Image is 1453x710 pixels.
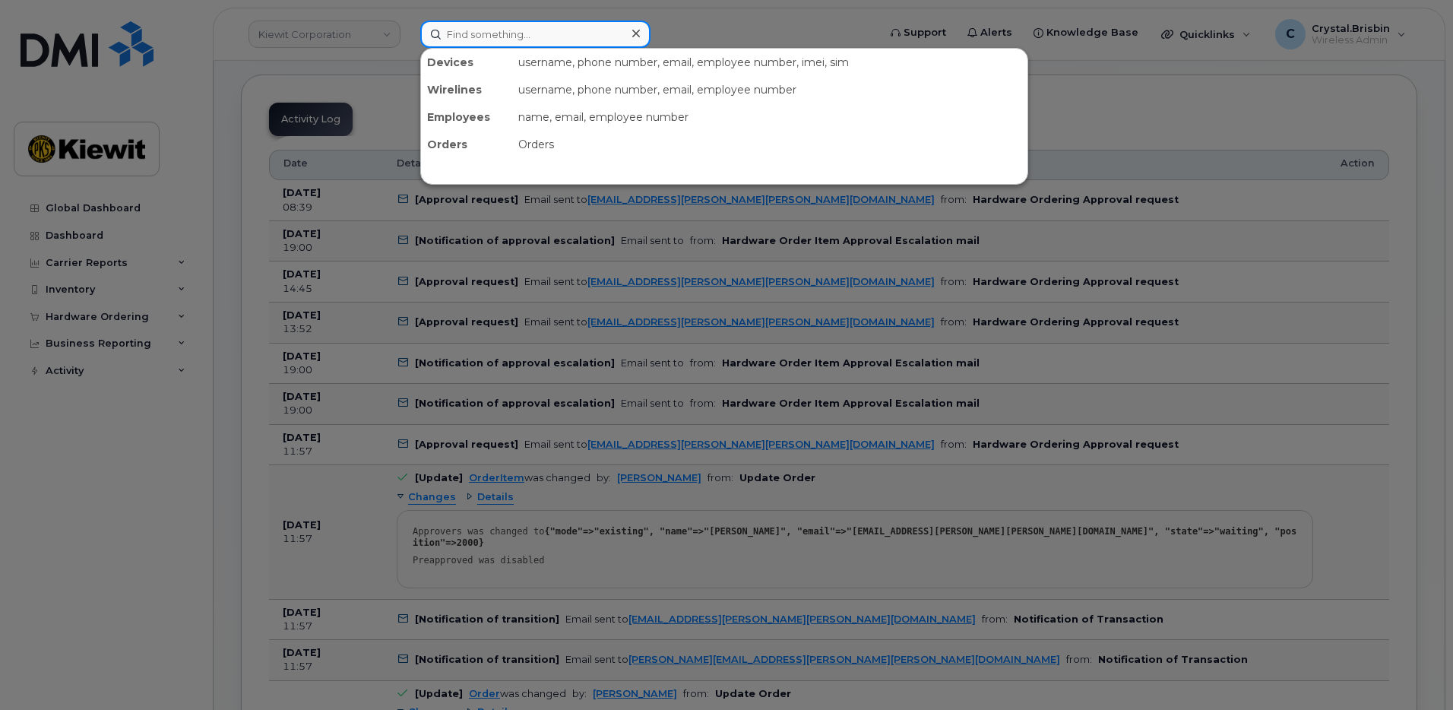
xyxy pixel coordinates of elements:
[421,76,512,103] div: Wirelines
[1387,644,1442,699] iframe: Messenger Launcher
[512,49,1027,76] div: username, phone number, email, employee number, imei, sim
[512,131,1027,158] div: Orders
[512,76,1027,103] div: username, phone number, email, employee number
[421,131,512,158] div: Orders
[421,103,512,131] div: Employees
[421,49,512,76] div: Devices
[420,21,651,48] input: Find something...
[512,103,1027,131] div: name, email, employee number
